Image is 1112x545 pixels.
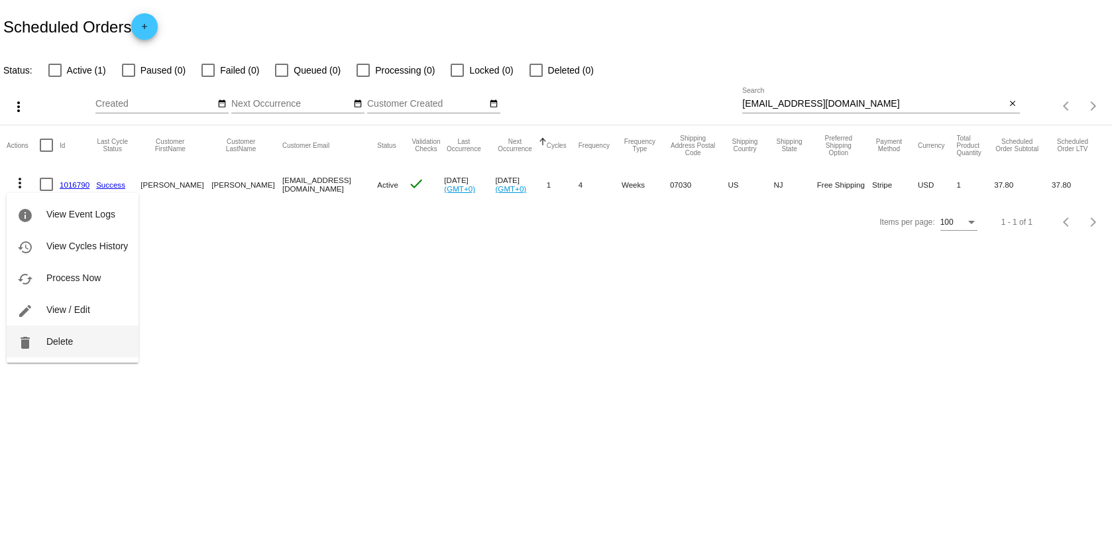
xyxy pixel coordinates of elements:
span: View Event Logs [46,209,115,219]
mat-icon: delete [17,335,33,351]
mat-icon: history [17,239,33,255]
span: Delete [46,336,73,347]
mat-icon: edit [17,303,33,319]
span: Process Now [46,272,101,283]
span: View Cycles History [46,241,128,251]
mat-icon: cached [17,271,33,287]
span: View / Edit [46,304,90,315]
mat-icon: info [17,208,33,223]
